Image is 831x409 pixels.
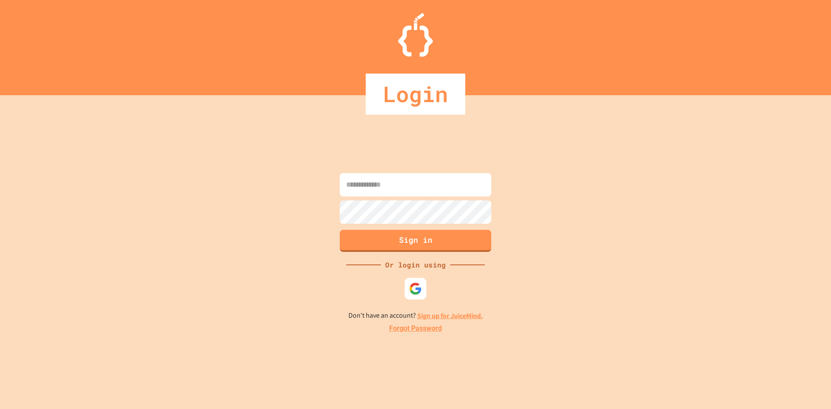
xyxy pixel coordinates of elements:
[389,323,442,334] a: Forgot Password
[409,282,422,295] img: google-icon.svg
[366,74,465,115] div: Login
[417,311,483,320] a: Sign up for JuiceMind.
[398,13,433,57] img: Logo.svg
[381,260,450,270] div: Or login using
[340,230,491,252] button: Sign in
[348,310,483,321] p: Don't have an account?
